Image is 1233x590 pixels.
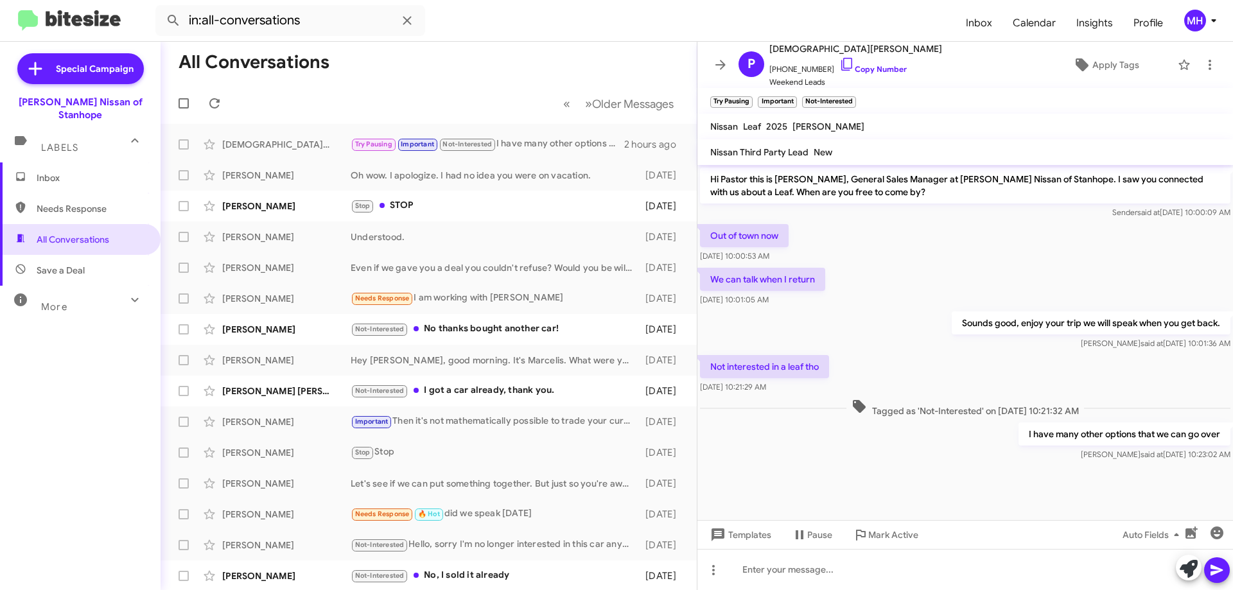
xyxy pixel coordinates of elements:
[956,4,1002,42] a: Inbox
[222,446,351,459] div: [PERSON_NAME]
[1173,10,1219,31] button: MH
[769,41,942,56] span: [DEMOGRAPHIC_DATA][PERSON_NAME]
[37,202,146,215] span: Needs Response
[355,140,392,148] span: Try Pausing
[639,323,686,336] div: [DATE]
[769,76,942,89] span: Weekend Leads
[1081,449,1230,459] span: [PERSON_NAME] [DATE] 10:23:02 AM
[1112,523,1194,546] button: Auto Fields
[952,311,1230,334] p: Sounds good, enjoy your trip we will speak when you get back.
[41,301,67,313] span: More
[700,295,769,304] span: [DATE] 10:01:05 AM
[1002,4,1066,42] a: Calendar
[222,508,351,521] div: [PERSON_NAME]
[222,415,351,428] div: [PERSON_NAME]
[355,386,405,395] span: Not-Interested
[639,446,686,459] div: [DATE]
[41,142,78,153] span: Labels
[351,414,639,429] div: Then it's not mathematically possible to trade your current Pathfinder with about $20K of negativ...
[710,146,809,158] span: Nissan Third Party Lead
[351,261,639,274] div: Even if we gave you a deal you couldn't refuse? Would you be willing to travel a bit?
[355,510,410,518] span: Needs Response
[222,385,351,397] div: [PERSON_NAME] [PERSON_NAME]
[700,168,1230,204] p: Hi Pastor this is [PERSON_NAME], General Sales Manager at [PERSON_NAME] Nissan of Stanhope. I saw...
[748,54,755,74] span: P
[577,91,681,117] button: Next
[351,507,639,521] div: did we speak [DATE]
[355,571,405,580] span: Not-Interested
[351,169,639,182] div: Oh wow. I apologize. I had no idea you were on vacation.
[351,568,639,583] div: No, I sold it already
[351,291,639,306] div: I am working with [PERSON_NAME]
[17,53,144,84] a: Special Campaign
[355,325,405,333] span: Not-Interested
[355,541,405,549] span: Not-Interested
[351,477,639,490] div: Let's see if we can put something together. But just so you're aware, the new payment on the 2025...
[700,268,825,291] p: We can talk when I return
[555,91,578,117] button: Previous
[222,354,351,367] div: [PERSON_NAME]
[1123,4,1173,42] a: Profile
[222,169,351,182] div: [PERSON_NAME]
[418,510,440,518] span: 🔥 Hot
[37,171,146,184] span: Inbox
[222,477,351,490] div: [PERSON_NAME]
[700,355,829,378] p: Not interested in a leaf tho
[639,200,686,213] div: [DATE]
[1141,338,1163,348] span: said at
[37,233,109,246] span: All Conversations
[351,445,639,460] div: Stop
[556,91,681,117] nav: Page navigation example
[700,251,769,261] span: [DATE] 10:00:53 AM
[401,140,434,148] span: Important
[563,96,570,112] span: «
[639,508,686,521] div: [DATE]
[802,96,856,108] small: Not-Interested
[639,539,686,551] div: [DATE]
[351,383,639,398] div: I got a car already, thank you.
[639,261,686,274] div: [DATE]
[624,138,686,151] div: 2 hours ago
[700,224,789,247] p: Out of town now
[1112,207,1230,217] span: Sender [DATE] 10:00:09 AM
[708,523,771,546] span: Templates
[846,399,1084,417] span: Tagged as 'Not-Interested' on [DATE] 10:21:32 AM
[639,169,686,182] div: [DATE]
[351,137,624,152] div: I have many other options that we can go over
[1141,449,1163,459] span: said at
[1092,53,1139,76] span: Apply Tags
[1137,207,1160,217] span: said at
[843,523,929,546] button: Mark Active
[639,569,686,582] div: [DATE]
[1184,10,1206,31] div: MH
[222,569,351,582] div: [PERSON_NAME]
[1040,53,1171,76] button: Apply Tags
[639,230,686,243] div: [DATE]
[222,261,351,274] div: [PERSON_NAME]
[792,121,864,132] span: [PERSON_NAME]
[351,537,639,552] div: Hello, sorry I'm no longer interested in this car anymore. Thank you.
[222,292,351,305] div: [PERSON_NAME]
[1066,4,1123,42] a: Insights
[639,477,686,490] div: [DATE]
[222,200,351,213] div: [PERSON_NAME]
[355,417,389,426] span: Important
[710,96,753,108] small: Try Pausing
[639,385,686,397] div: [DATE]
[155,5,425,36] input: Search
[814,146,832,158] span: New
[442,140,492,148] span: Not-Interested
[592,97,674,111] span: Older Messages
[639,354,686,367] div: [DATE]
[37,264,85,277] span: Save a Deal
[355,202,371,210] span: Stop
[355,448,371,456] span: Stop
[351,198,639,213] div: STOP
[355,294,410,302] span: Needs Response
[743,121,761,132] span: Leaf
[639,415,686,428] div: [DATE]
